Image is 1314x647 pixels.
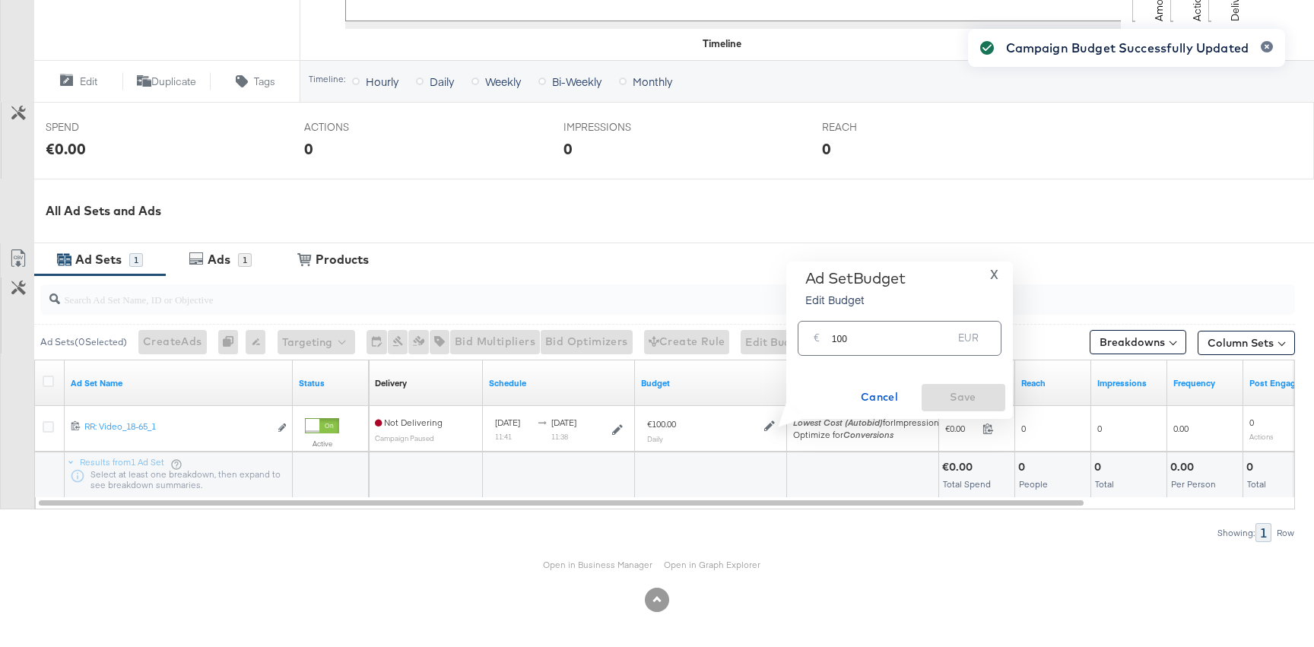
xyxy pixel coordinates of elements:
[664,559,760,570] a: Open in Graph Explorer
[305,439,339,449] label: Active
[647,434,663,443] sub: Daily
[304,120,418,135] span: ACTIONS
[60,278,1181,308] input: Search Ad Set Name, ID or Objective
[33,72,122,90] button: Edit
[208,251,230,268] div: Ads
[211,72,300,90] button: Tags
[943,478,991,490] span: Total Spend
[430,74,454,89] span: Daily
[304,138,313,160] div: 0
[375,417,443,428] span: Not Delivering
[46,202,1314,220] div: All Ad Sets and Ads
[308,74,346,84] div: Timeline:
[647,418,676,430] div: €100.00
[122,72,211,90] button: Duplicate
[40,335,127,349] div: Ad Sets ( 0 Selected)
[485,74,521,89] span: Weekly
[844,388,916,407] span: Cancel
[84,420,269,436] a: RR: Video_18-65_1
[218,330,246,354] div: 0
[129,253,143,267] div: 1
[495,417,520,428] span: [DATE]
[495,432,512,441] sub: 11:41
[805,269,906,287] div: Ad Set Budget
[641,377,781,389] a: Shows the current budget of Ad Set.
[633,74,672,89] span: Monthly
[366,74,398,89] span: Hourly
[375,433,434,442] sub: Campaign Paused
[942,460,977,474] div: €0.00
[71,377,287,389] a: Your Ad Set name.
[1006,39,1249,57] div: Campaign Budget Successfully Updated
[793,429,944,441] div: Optimize for
[832,316,953,348] input: Enter your budget
[46,138,86,160] div: €0.00
[46,120,160,135] span: SPEND
[543,559,652,570] a: Open in Business Manager
[254,75,275,89] span: Tags
[375,377,407,389] div: Delivery
[563,120,678,135] span: IMPRESSIONS
[489,377,629,389] a: Shows when your Ad Set is scheduled to deliver.
[945,423,976,434] span: €0.00
[551,432,568,441] sub: 11:38
[238,253,252,267] div: 1
[552,74,601,89] span: Bi-Weekly
[151,75,196,89] span: Duplicate
[316,251,369,268] div: Products
[805,292,906,307] p: Edit Budget
[808,328,826,355] div: €
[375,377,407,389] a: Reflects the ability of your Ad Set to achieve delivery based on ad states, schedule and budget.
[299,377,363,389] a: Shows the current state of your Ad Set.
[793,417,883,428] em: Lowest Cost (Autobid)
[822,120,936,135] span: REACH
[75,251,122,268] div: Ad Sets
[822,138,831,160] div: 0
[80,75,97,89] span: Edit
[563,138,573,160] div: 0
[838,384,922,411] button: Cancel
[793,417,944,428] span: for Impressions
[551,417,576,428] span: [DATE]
[843,429,893,440] em: Conversions
[84,420,269,433] div: RR: Video_18-65_1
